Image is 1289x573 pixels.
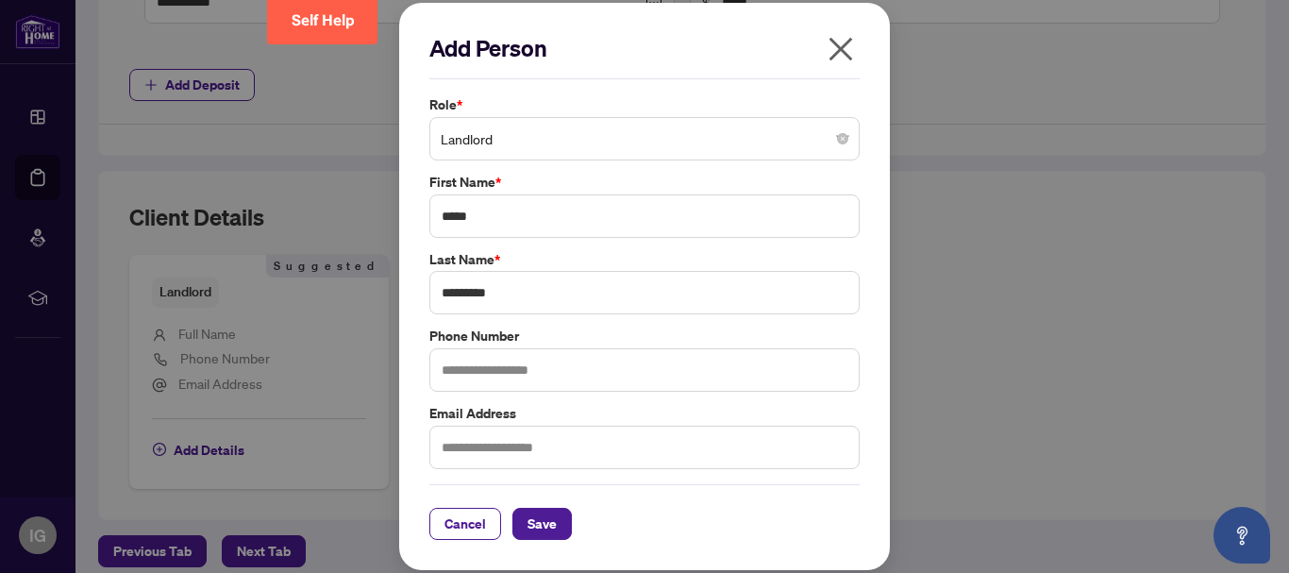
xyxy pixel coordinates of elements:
[512,508,572,540] button: Save
[429,249,860,270] label: Last Name
[441,121,848,157] span: Landlord
[429,326,860,346] label: Phone Number
[1214,507,1270,564] button: Open asap
[444,509,486,539] span: Cancel
[429,403,860,424] label: Email Address
[527,509,557,539] span: Save
[429,172,860,193] label: First Name
[292,11,355,29] span: Self Help
[837,133,848,144] span: close-circle
[429,94,860,115] label: Role
[429,508,501,540] button: Cancel
[429,33,860,63] h2: Add Person
[826,34,856,64] span: close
